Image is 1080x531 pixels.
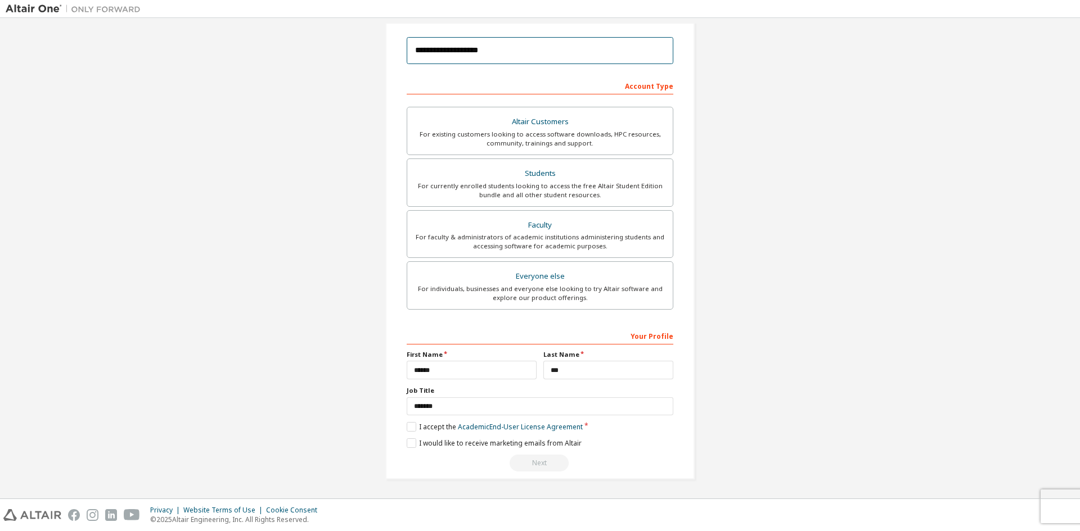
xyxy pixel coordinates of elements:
[414,284,666,302] div: For individuals, businesses and everyone else looking to try Altair software and explore our prod...
[183,506,266,515] div: Website Terms of Use
[414,130,666,148] div: For existing customers looking to access software downloads, HPC resources, community, trainings ...
[414,181,666,199] div: For currently enrolled students looking to access the free Altair Student Edition bundle and all ...
[150,506,183,515] div: Privacy
[414,114,666,130] div: Altair Customers
[414,217,666,233] div: Faculty
[105,509,117,521] img: linkedin.svg
[543,350,673,359] label: Last Name
[407,422,583,432] label: I accept the
[407,76,673,94] div: Account Type
[414,166,666,181] div: Students
[87,509,98,521] img: instagram.svg
[124,509,140,521] img: youtube.svg
[414,233,666,251] div: For faculty & administrators of academic institutions administering students and accessing softwa...
[6,3,146,15] img: Altair One
[407,386,673,395] label: Job Title
[150,515,324,524] p: © 2025 Altair Engineering, Inc. All Rights Reserved.
[407,438,582,448] label: I would like to receive marketing emails from Altair
[68,509,80,521] img: facebook.svg
[407,350,537,359] label: First Name
[407,326,673,344] div: Your Profile
[3,509,61,521] img: altair_logo.svg
[458,422,583,432] a: Academic End-User License Agreement
[407,455,673,471] div: Read and acccept EULA to continue
[266,506,324,515] div: Cookie Consent
[414,269,666,284] div: Everyone else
